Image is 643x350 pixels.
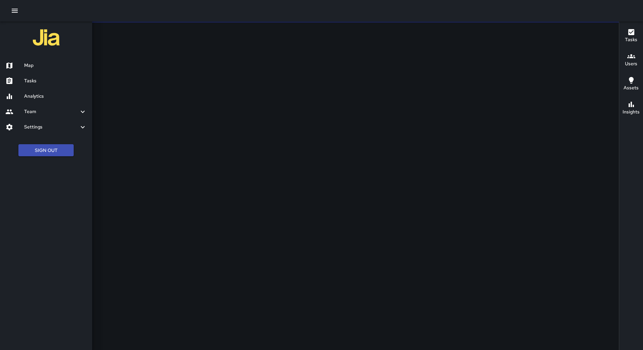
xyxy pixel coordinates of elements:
[625,36,637,43] h6: Tasks
[24,93,87,100] h6: Analytics
[24,108,79,115] h6: Team
[18,144,74,157] button: Sign Out
[24,62,87,69] h6: Map
[625,60,637,68] h6: Users
[24,77,87,85] h6: Tasks
[24,123,79,131] h6: Settings
[623,108,640,116] h6: Insights
[33,24,60,51] img: jia-logo
[624,84,639,92] h6: Assets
